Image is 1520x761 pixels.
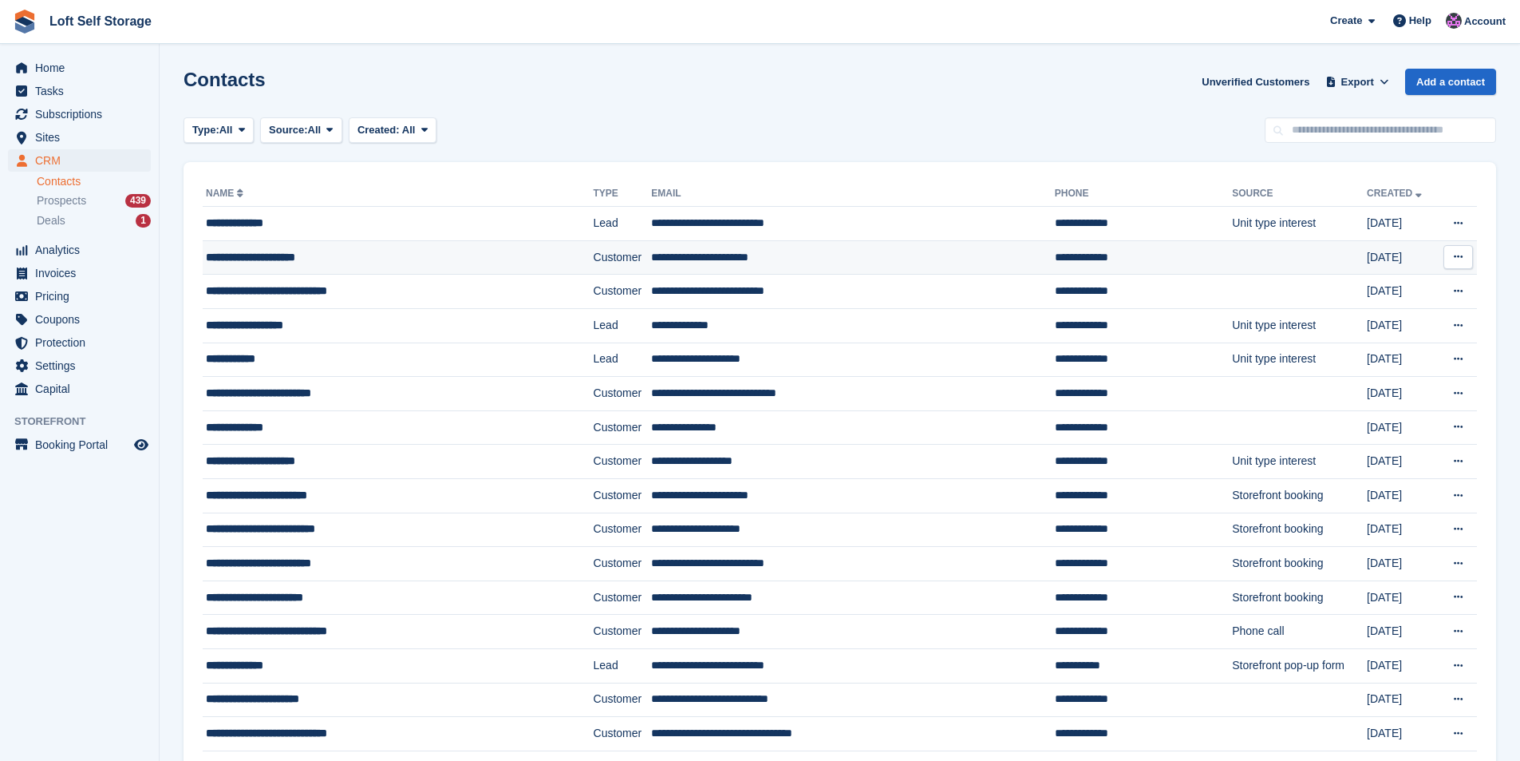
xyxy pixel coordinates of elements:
[1367,207,1437,241] td: [DATE]
[35,103,131,125] span: Subscriptions
[1367,240,1437,275] td: [DATE]
[1367,683,1437,717] td: [DATE]
[1341,74,1374,90] span: Export
[35,57,131,79] span: Home
[1232,513,1367,547] td: Storefront booking
[594,410,652,445] td: Customer
[136,214,151,228] div: 1
[8,80,151,102] a: menu
[8,262,151,284] a: menu
[594,513,652,547] td: Customer
[132,435,151,454] a: Preview store
[357,124,400,136] span: Created:
[1367,547,1437,581] td: [DATE]
[184,69,266,90] h1: Contacts
[402,124,416,136] span: All
[269,122,307,138] span: Source:
[35,80,131,102] span: Tasks
[594,207,652,241] td: Lead
[35,378,131,400] span: Capital
[1232,207,1367,241] td: Unit type interest
[35,149,131,172] span: CRM
[1232,547,1367,581] td: Storefront booking
[8,149,151,172] a: menu
[8,239,151,261] a: menu
[1232,581,1367,615] td: Storefront booking
[37,212,151,229] a: Deals 1
[1464,14,1506,30] span: Account
[192,122,219,138] span: Type:
[1195,69,1316,95] a: Unverified Customers
[8,355,151,377] a: menu
[35,262,131,284] span: Invoices
[35,434,131,456] span: Booking Portal
[35,239,131,261] span: Analytics
[43,8,158,34] a: Loft Self Storage
[1232,181,1367,207] th: Source
[1232,308,1367,343] td: Unit type interest
[594,581,652,615] td: Customer
[594,308,652,343] td: Lead
[1405,69,1496,95] a: Add a contact
[8,285,151,307] a: menu
[1367,188,1425,199] a: Created
[1055,181,1232,207] th: Phone
[13,10,37,34] img: stora-icon-8386f47178a22dfd0bd8f6a31ec36ba5ce8667c1dd55bd0f319d3a0aa187defe.svg
[308,122,322,138] span: All
[594,275,652,309] td: Customer
[1409,13,1431,29] span: Help
[8,126,151,149] a: menu
[594,615,652,649] td: Customer
[1232,445,1367,479] td: Unit type interest
[1367,275,1437,309] td: [DATE]
[1367,513,1437,547] td: [DATE]
[35,285,131,307] span: Pricing
[8,331,151,354] a: menu
[8,308,151,331] a: menu
[1232,343,1367,377] td: Unit type interest
[8,57,151,79] a: menu
[35,308,131,331] span: Coupons
[1367,377,1437,411] td: [DATE]
[35,355,131,377] span: Settings
[8,378,151,400] a: menu
[594,683,652,717] td: Customer
[37,192,151,209] a: Prospects 439
[594,343,652,377] td: Lead
[1446,13,1462,29] img: Amy Wright
[1232,615,1367,649] td: Phone call
[1367,717,1437,751] td: [DATE]
[1367,478,1437,513] td: [DATE]
[1330,13,1362,29] span: Create
[651,181,1054,207] th: Email
[1367,410,1437,445] td: [DATE]
[206,188,247,199] a: Name
[1232,648,1367,683] td: Storefront pop-up form
[594,547,652,581] td: Customer
[8,103,151,125] a: menu
[1367,648,1437,683] td: [DATE]
[1367,343,1437,377] td: [DATE]
[594,648,652,683] td: Lead
[1367,615,1437,649] td: [DATE]
[1232,478,1367,513] td: Storefront booking
[594,445,652,479] td: Customer
[349,117,436,144] button: Created: All
[37,174,151,189] a: Contacts
[219,122,233,138] span: All
[35,126,131,149] span: Sites
[1367,581,1437,615] td: [DATE]
[14,414,159,430] span: Storefront
[594,240,652,275] td: Customer
[8,434,151,456] a: menu
[1367,308,1437,343] td: [DATE]
[125,194,151,208] div: 439
[37,213,65,228] span: Deals
[260,117,342,144] button: Source: All
[35,331,131,354] span: Protection
[594,377,652,411] td: Customer
[1322,69,1392,95] button: Export
[1367,445,1437,479] td: [DATE]
[594,478,652,513] td: Customer
[37,193,86,208] span: Prospects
